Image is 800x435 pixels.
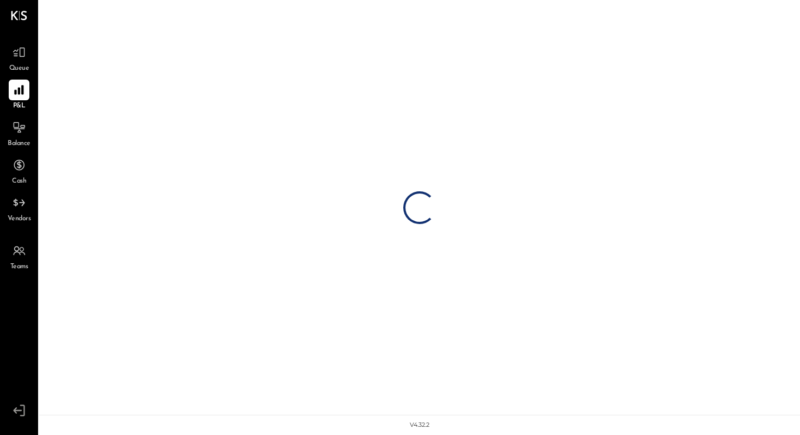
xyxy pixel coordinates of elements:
[8,214,31,224] span: Vendors
[12,177,26,186] span: Cash
[8,139,30,149] span: Balance
[1,155,38,186] a: Cash
[1,80,38,111] a: P&L
[13,101,26,111] span: P&L
[410,421,429,430] div: v 4.32.2
[1,42,38,74] a: Queue
[10,262,28,272] span: Teams
[9,64,29,74] span: Queue
[1,117,38,149] a: Balance
[1,240,38,272] a: Teams
[1,192,38,224] a: Vendors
